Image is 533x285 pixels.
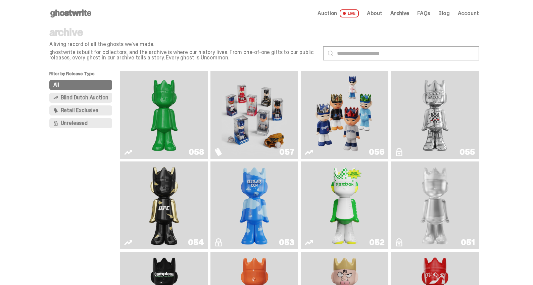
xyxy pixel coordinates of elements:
div: 052 [369,238,384,246]
a: FAQs [417,11,430,16]
a: Account [458,11,479,16]
p: ghostwrite is built for collectors, and the archive is where our history lives. From one-of-one g... [49,50,318,60]
a: Court Victory [305,164,384,246]
img: Game Face (2025) [222,74,287,156]
a: Schrödinger's ghost: Sunday Green [124,74,204,156]
a: Game Face (2025) [305,74,384,156]
p: Filter by Release Type [49,71,120,80]
div: 057 [279,148,294,156]
p: A living record of all the ghosts we've made. [49,42,318,47]
div: 054 [188,238,204,246]
a: Game Face (2025) [214,74,294,156]
span: Auction [318,11,337,16]
button: Blind Dutch Auction [49,93,112,103]
a: LLLoyalty [395,164,475,246]
span: Blind Dutch Auction [61,95,108,100]
a: Auction LIVE [318,9,358,17]
img: I Was There SummerSlam [402,74,468,156]
div: 058 [189,148,204,156]
button: All [49,80,112,90]
a: Ruby [124,164,204,246]
div: 053 [279,238,294,246]
button: Unreleased [49,118,112,128]
a: Archive [390,11,409,16]
div: 056 [369,148,384,156]
img: ghooooost [237,164,272,246]
span: LIVE [340,9,359,17]
img: Court Victory [327,164,362,246]
img: Ruby [146,164,182,246]
img: Game Face (2025) [312,74,378,156]
button: Retail Exclusive [49,105,112,115]
span: Retail Exclusive [61,108,98,113]
span: All [53,82,59,88]
img: LLLoyalty [417,164,453,246]
a: ghooooost [214,164,294,246]
a: I Was There SummerSlam [395,74,475,156]
span: Unreleased [61,121,88,126]
div: 055 [459,148,475,156]
a: About [367,11,382,16]
div: 051 [461,238,475,246]
p: archive [49,27,318,38]
img: Schrödinger's ghost: Sunday Green [131,74,197,156]
a: Blog [438,11,449,16]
